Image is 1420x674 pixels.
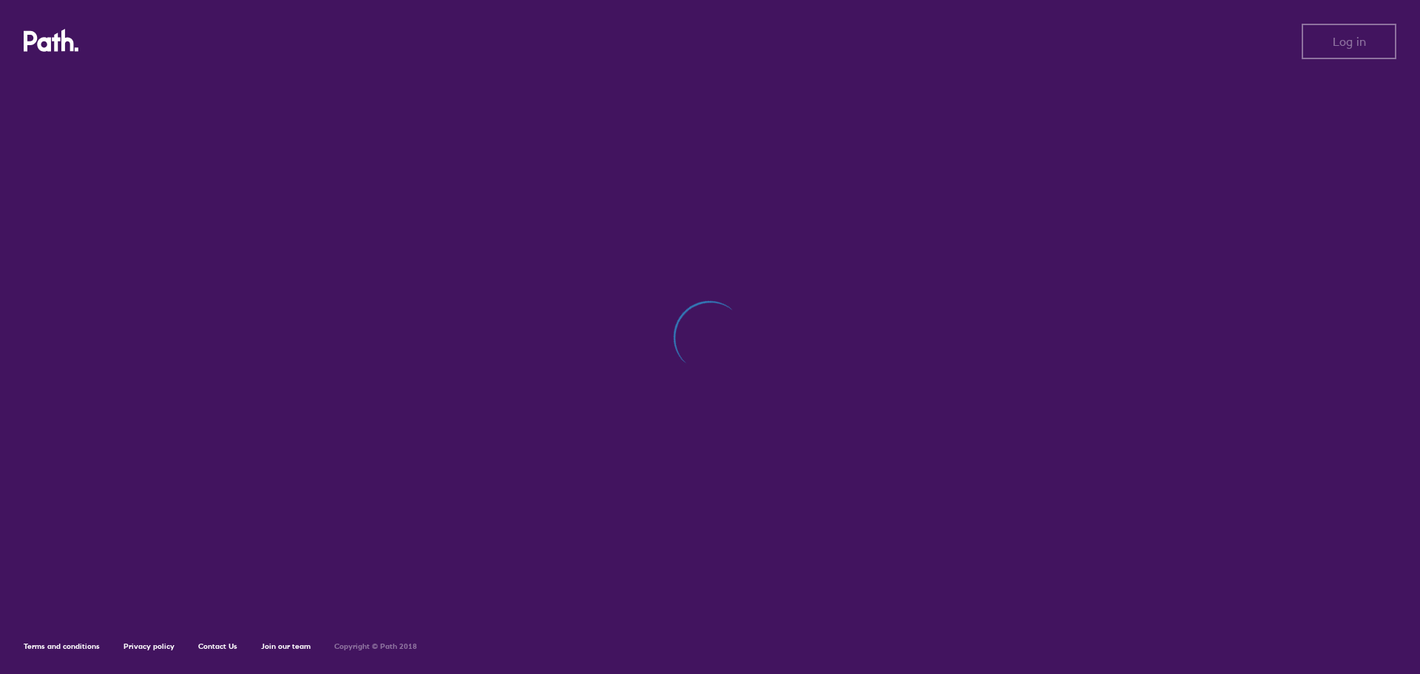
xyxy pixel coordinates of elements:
[261,641,311,651] a: Join our team
[1333,35,1366,48] span: Log in
[334,642,417,651] h6: Copyright © Path 2018
[24,641,100,651] a: Terms and conditions
[1302,24,1396,59] button: Log in
[198,641,237,651] a: Contact Us
[124,641,175,651] a: Privacy policy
